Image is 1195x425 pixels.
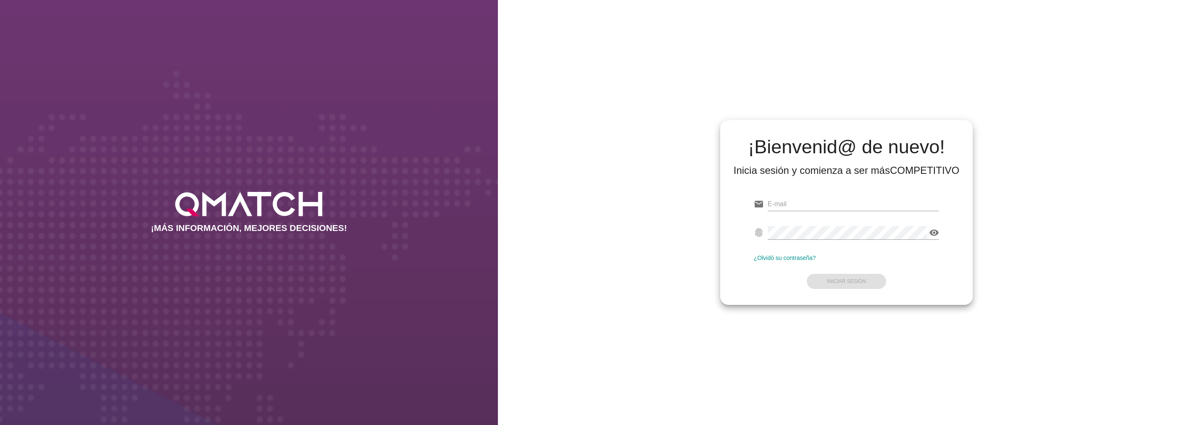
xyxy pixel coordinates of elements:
a: ¿Olvidó su contraseña? [754,254,816,261]
strong: COMPETITIVO [890,165,959,176]
h2: ¡Bienvenid@ de nuevo! [734,137,960,157]
input: E-mail [768,197,940,211]
i: visibility [929,228,939,238]
div: Inicia sesión y comienza a ser más [734,164,960,177]
i: fingerprint [754,228,764,238]
h2: ¡MÁS INFORMACIÓN, MEJORES DECISIONES! [151,223,347,233]
i: email [754,199,764,209]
